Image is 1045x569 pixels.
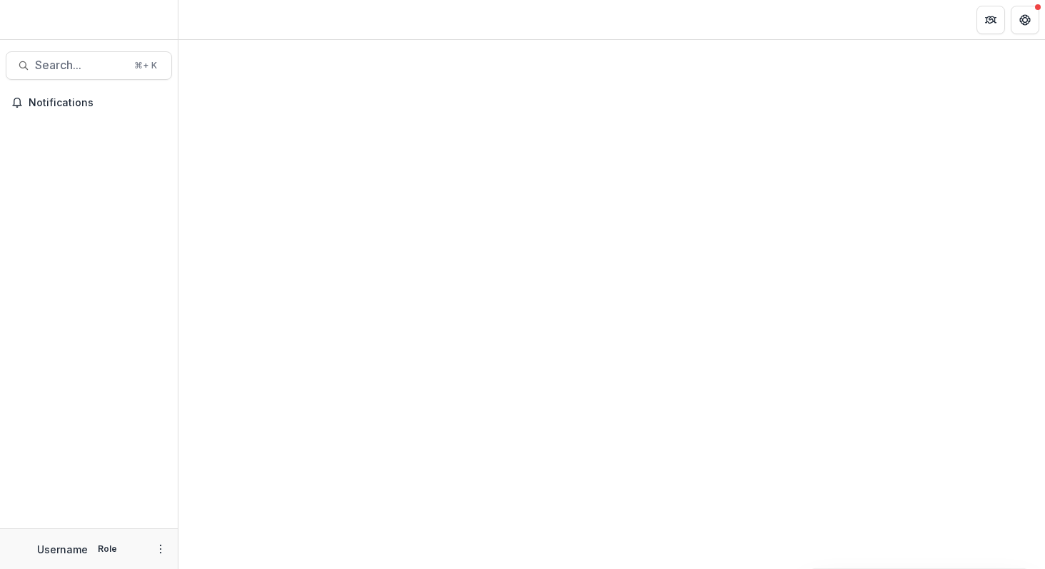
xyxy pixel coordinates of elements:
p: Role [94,543,121,555]
div: ⌘ + K [131,58,160,73]
button: Get Help [1011,6,1039,34]
nav: breadcrumb [184,9,245,30]
span: Search... [35,58,126,72]
button: Search... [6,51,172,80]
button: More [152,540,169,558]
p: Username [37,542,88,557]
span: Notifications [29,97,166,109]
button: Notifications [6,91,172,114]
button: Partners [976,6,1005,34]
